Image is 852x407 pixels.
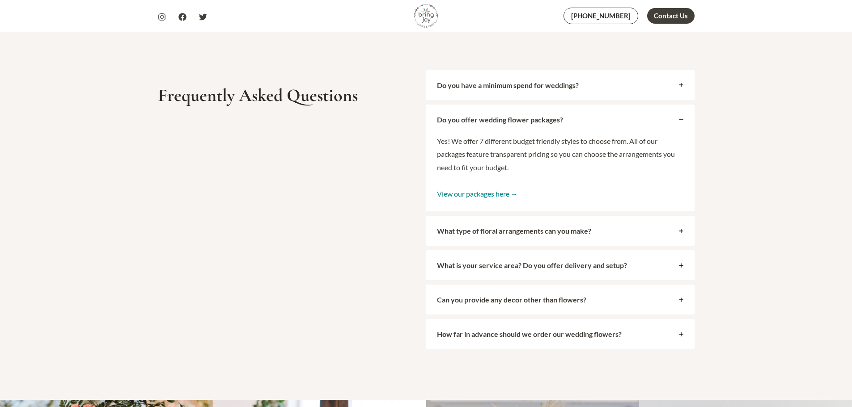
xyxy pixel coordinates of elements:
[437,261,627,269] strong: What is your service area? Do you offer delivery and setup?
[437,330,622,338] strong: How far in advance should we order our wedding flowers?
[437,189,518,198] a: View our packages here →
[437,81,579,89] strong: Do you have a minimum spend for weddings?
[647,8,695,24] a: Contact Us
[437,295,586,304] strong: Can you provide any decor other than flowers?
[437,134,684,201] p: Yes! We offer 7 different budget friendly styles to choose from. All of our packages feature tran...
[178,13,187,21] a: Facebook
[414,4,438,28] img: Bring Joy
[158,13,166,21] a: Instagram
[437,227,591,235] strong: What type of floral arrangements can you make?
[437,115,563,124] strong: Do you offer wedding flower packages?
[158,84,426,106] h2: Frequently Asked Questions
[564,8,638,24] a: [PHONE_NUMBER]
[199,13,207,21] a: Twitter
